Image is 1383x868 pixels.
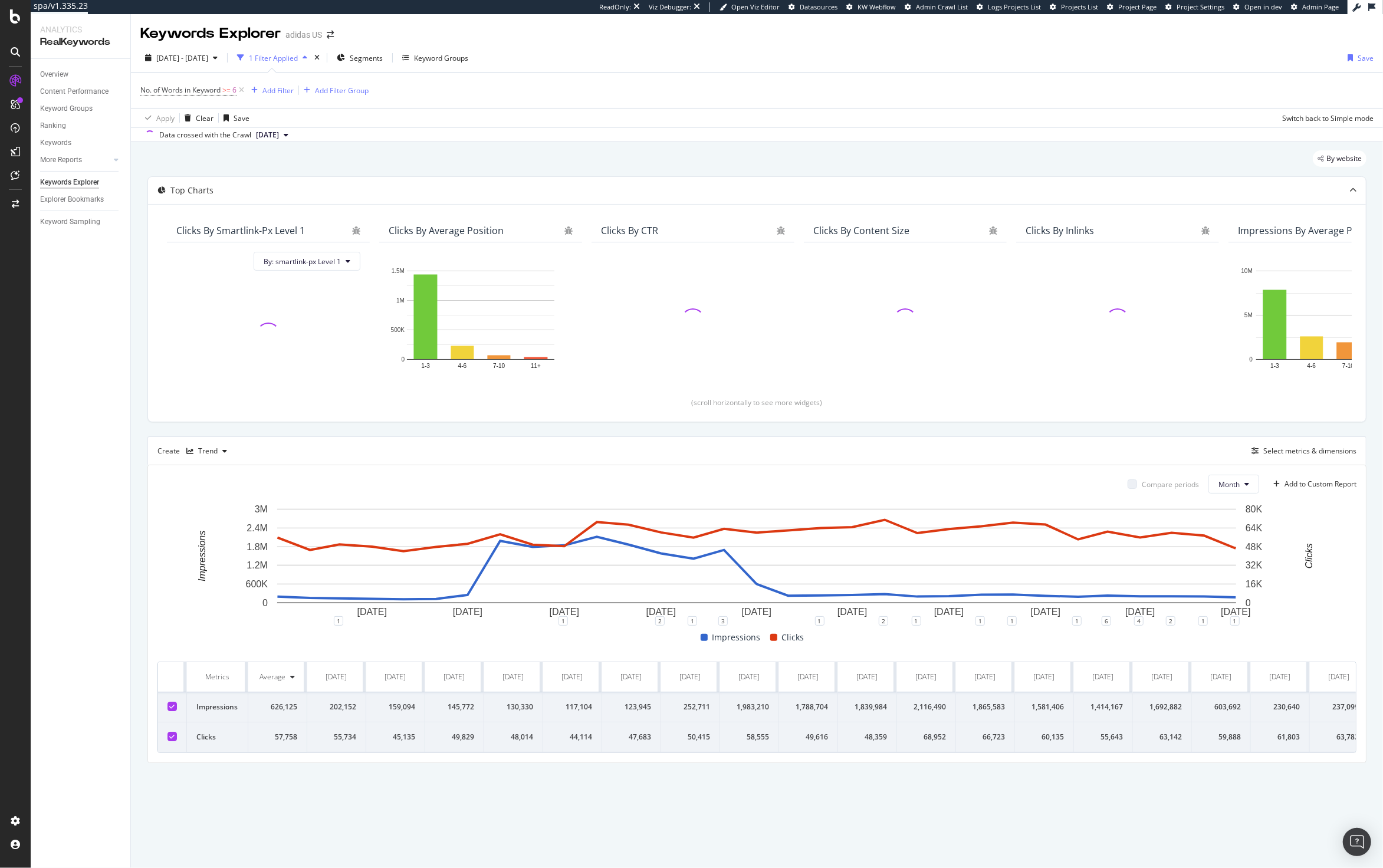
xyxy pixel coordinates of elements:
div: 58,555 [730,732,769,742]
div: 1 [1230,616,1240,626]
span: >= [222,85,231,95]
div: 1 [1007,616,1017,626]
button: Keyword Groups [398,48,473,67]
div: [DATE] [975,672,996,682]
button: Add Filter Group [299,83,369,97]
div: 1 [1072,616,1082,626]
div: Select metrics & dimensions [1263,446,1356,456]
div: 1 [1198,616,1208,626]
button: Add to Custom Report [1269,475,1356,494]
text: Impressions [197,531,207,581]
a: Overview [40,68,122,81]
div: 1,692,882 [1142,702,1182,712]
span: By website [1326,155,1362,162]
div: 252,711 [671,702,710,712]
text: 10M [1241,268,1253,274]
a: Keyword Sampling [40,216,122,228]
a: Project Settings [1165,2,1224,12]
a: Admin Page [1291,2,1339,12]
div: bug [989,226,997,235]
div: bug [777,226,785,235]
div: 3 [718,616,728,626]
div: [DATE] [1211,672,1232,682]
span: Project Page [1118,2,1157,11]
span: Open Viz Editor [731,2,780,11]
text: Clicks [1305,544,1315,569]
span: 6 [232,82,236,98]
a: Logs Projects List [977,2,1041,12]
text: 500K [391,327,405,333]
a: Admin Crawl List [905,2,968,12]
text: [DATE] [1125,607,1155,617]
text: [DATE] [1031,607,1060,617]
div: 1 [912,616,921,626]
a: Keywords Explorer [40,176,122,189]
div: 47,683 [612,732,651,742]
div: 626,125 [258,702,297,712]
text: 0 [1249,356,1253,363]
text: 0 [401,356,405,363]
button: Trend [182,442,232,461]
div: Explorer Bookmarks [40,193,104,206]
div: Content Performance [40,86,109,98]
span: By: smartlink-px Level 1 [264,257,341,267]
text: [DATE] [550,607,579,617]
div: Keyword Groups [40,103,93,115]
text: [DATE] [357,607,387,617]
div: Clicks By Inlinks [1026,225,1094,236]
div: Ranking [40,120,66,132]
div: 2,116,490 [906,702,946,712]
div: Add to Custom Report [1285,481,1356,488]
text: 1.2M [247,561,268,571]
text: 0 [262,598,268,608]
div: 45,135 [376,732,415,742]
div: 1 [975,616,985,626]
text: 600K [246,580,268,590]
span: Projects List [1061,2,1098,11]
div: [DATE] [503,672,524,682]
div: 237,099 [1319,702,1359,712]
text: 2.4M [247,523,268,533]
div: Save [234,113,249,123]
span: Impressions [712,630,761,645]
svg: A chart. [389,265,573,376]
text: 11+ [531,363,541,370]
div: 66,723 [965,732,1005,742]
div: bug [564,226,573,235]
a: Keyword Groups [40,103,122,115]
div: Keywords [40,137,71,149]
div: [DATE] [1093,672,1114,682]
div: 1 [815,616,824,626]
div: Clicks By smartlink-px Level 1 [176,225,305,236]
div: 48,359 [847,732,887,742]
div: Keyword Groups [414,53,468,63]
div: (scroll horizontally to see more widgets) [162,397,1352,407]
div: Add Filter Group [315,86,369,96]
div: times [312,52,322,64]
span: Datasources [800,2,837,11]
text: 1-3 [1270,363,1279,370]
div: 202,152 [317,702,356,712]
div: [DATE] [1152,672,1173,682]
text: 1.5M [392,268,405,274]
div: 145,772 [435,702,474,712]
div: 1,788,704 [789,702,828,712]
text: 64K [1246,523,1263,533]
div: 50,415 [671,732,710,742]
div: 1,581,406 [1024,702,1064,712]
div: 63,142 [1142,732,1182,742]
div: Trend [198,448,218,455]
div: 60,135 [1024,732,1064,742]
td: Impressions [187,692,248,722]
div: Metrics [196,672,238,682]
text: 48K [1246,542,1263,552]
span: Project Settings [1177,2,1224,11]
div: 68,952 [906,732,946,742]
div: [DATE] [680,672,701,682]
a: Open Viz Editor [720,2,780,12]
div: Average [260,672,286,682]
div: 1,983,210 [730,702,769,712]
div: A chart. [157,503,1356,621]
text: 80K [1246,504,1263,514]
text: 4-6 [458,363,467,370]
